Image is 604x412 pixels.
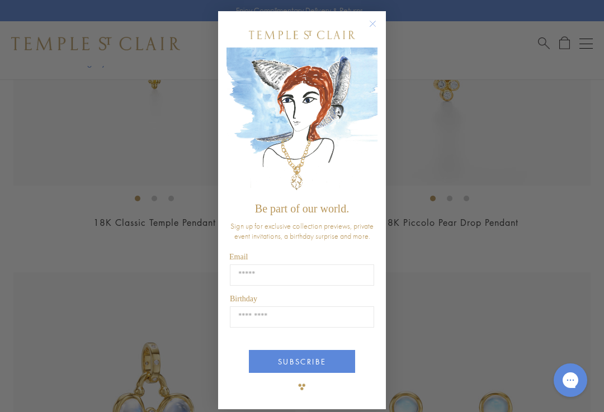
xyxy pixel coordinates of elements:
img: TSC [291,376,313,398]
input: Email [230,264,374,286]
span: Sign up for exclusive collection previews, private event invitations, a birthday surprise and more. [230,221,374,241]
span: Be part of our world. [255,202,349,215]
span: Birthday [230,295,257,303]
img: c4a9eb12-d91a-4d4a-8ee0-386386f4f338.jpeg [226,48,377,197]
img: Temple St. Clair [249,31,355,39]
iframe: Gorgias live chat messenger [548,359,593,401]
button: Close dialog [371,22,385,36]
span: Email [229,253,248,261]
button: SUBSCRIBE [249,350,355,373]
